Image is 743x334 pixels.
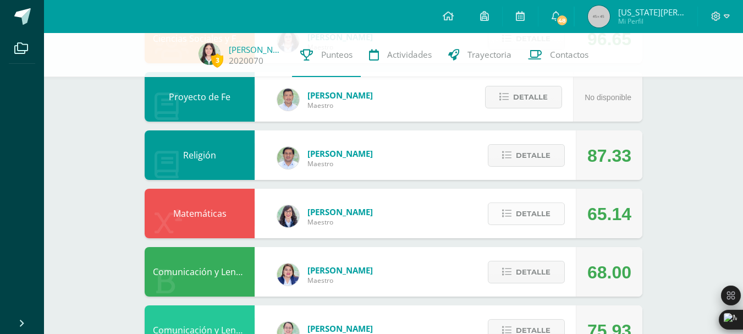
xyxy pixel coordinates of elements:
span: Trayectoria [467,49,511,61]
button: Detalle [485,86,562,108]
span: 3 [211,53,223,67]
img: ee0c6a826cc61cb4338c68ca2b639c54.png [199,43,221,65]
span: [PERSON_NAME] [307,265,373,276]
span: Contactos [550,49,588,61]
span: Detalle [516,262,551,282]
button: Detalle [488,202,565,225]
img: 45x45 [588,6,610,28]
a: [PERSON_NAME] [229,44,284,55]
img: 97caf0f34450839a27c93473503a1ec1.png [277,264,299,286]
div: Proyecto de Fe [145,72,255,122]
span: 48 [556,14,568,26]
span: Maestro [307,101,373,110]
span: Maestro [307,217,373,227]
a: Trayectoria [440,33,520,77]
img: 585d333ccf69bb1c6e5868c8cef08dba.png [277,89,299,111]
img: f767cae2d037801592f2ba1a5db71a2a.png [277,147,299,169]
span: [PERSON_NAME] [307,148,373,159]
span: No disponible [585,93,631,102]
span: Actividades [387,49,432,61]
div: 65.14 [587,189,631,239]
span: Punteos [321,49,353,61]
img: 01c6c64f30021d4204c203f22eb207bb.png [277,205,299,227]
div: 87.33 [587,131,631,180]
span: Maestro [307,159,373,168]
span: Detalle [516,204,551,224]
div: Religión [145,130,255,180]
button: Detalle [488,144,565,167]
div: Comunicación y Lenguaje Idioma Español [145,247,255,297]
span: Mi Perfil [618,17,684,26]
span: Detalle [516,145,551,166]
a: 2020070 [229,55,263,67]
a: Actividades [361,33,440,77]
button: Detalle [488,261,565,283]
span: [PERSON_NAME] [307,206,373,217]
div: Matemáticas [145,189,255,238]
span: [PERSON_NAME] [307,90,373,101]
span: [PERSON_NAME] [307,323,373,334]
div: 68.00 [587,248,631,297]
a: Punteos [292,33,361,77]
a: Contactos [520,33,597,77]
span: Detalle [513,87,548,107]
span: [US_STATE][PERSON_NAME] [618,7,684,18]
span: Maestro [307,276,373,285]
